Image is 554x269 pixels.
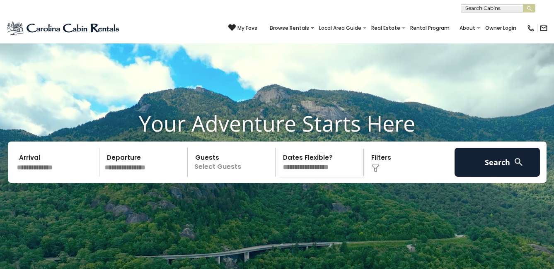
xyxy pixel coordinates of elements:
[6,20,121,36] img: Blue-2.png
[6,110,548,136] h1: Your Adventure Starts Here
[455,148,540,177] button: Search
[367,22,404,34] a: Real Estate
[481,22,520,34] a: Owner Login
[513,157,524,167] img: search-regular-white.png
[266,22,313,34] a: Browse Rentals
[228,24,257,32] a: My Favs
[237,24,257,32] span: My Favs
[315,22,365,34] a: Local Area Guide
[406,22,454,34] a: Rental Program
[190,148,276,177] p: Select Guests
[455,22,479,34] a: About
[371,164,380,173] img: filter--v1.png
[527,24,535,32] img: phone-regular-black.png
[539,24,548,32] img: mail-regular-black.png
